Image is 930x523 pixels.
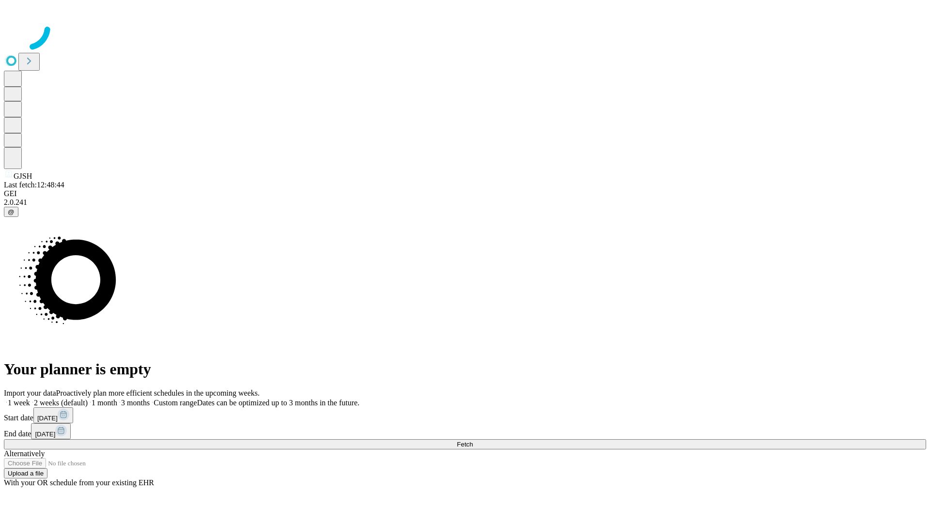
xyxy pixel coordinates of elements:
[4,439,926,449] button: Fetch
[4,181,64,189] span: Last fetch: 12:48:44
[35,431,55,438] span: [DATE]
[33,407,73,423] button: [DATE]
[121,399,150,407] span: 3 months
[4,189,926,198] div: GEI
[34,399,88,407] span: 2 weeks (default)
[4,360,926,378] h1: Your planner is empty
[4,198,926,207] div: 2.0.241
[56,389,260,397] span: Proactively plan more efficient schedules in the upcoming weeks.
[8,208,15,215] span: @
[4,389,56,397] span: Import your data
[154,399,197,407] span: Custom range
[92,399,117,407] span: 1 month
[4,478,154,487] span: With your OR schedule from your existing EHR
[4,449,45,458] span: Alternatively
[197,399,359,407] span: Dates can be optimized up to 3 months in the future.
[4,468,47,478] button: Upload a file
[4,423,926,439] div: End date
[37,415,58,422] span: [DATE]
[457,441,473,448] span: Fetch
[4,407,926,423] div: Start date
[14,172,32,180] span: GJSH
[8,399,30,407] span: 1 week
[4,207,18,217] button: @
[31,423,71,439] button: [DATE]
